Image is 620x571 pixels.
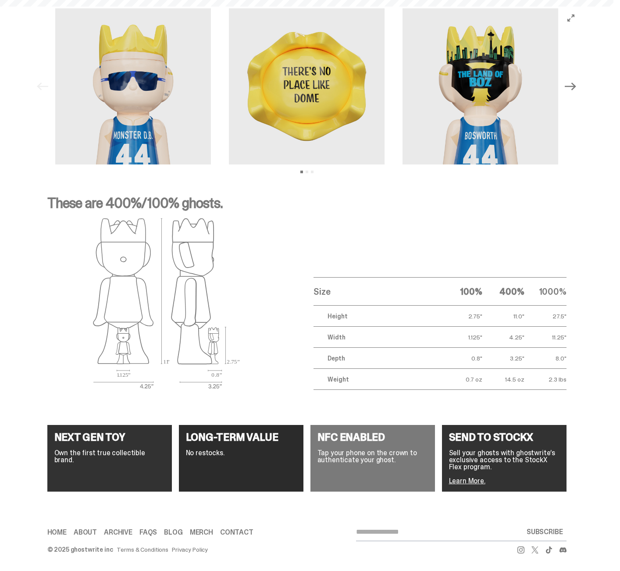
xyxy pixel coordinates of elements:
[524,327,567,348] td: 11.25"
[314,278,440,306] th: Size
[524,369,567,390] td: 2.3 lbs
[403,8,559,164] img: Land_of_Boz_Media_Gallery_3.png
[139,529,157,536] a: FAQs
[186,432,296,443] h4: LONG-TERM VALUE
[314,327,440,348] td: Width
[440,348,482,369] td: 0.8"
[311,171,314,173] button: View slide 3
[306,171,308,173] button: View slide 2
[220,529,253,536] a: Contact
[47,529,67,536] a: Home
[566,13,576,23] button: View full-screen
[47,546,113,553] div: © 2025 ghostwrite inc
[440,306,482,327] td: 2.75"
[317,450,428,464] p: Tap your phone on the crown to authenticate your ghost.
[524,306,567,327] td: 27.5"
[104,529,132,536] a: Archive
[93,217,240,390] img: ghost outlines spec
[74,529,97,536] a: About
[47,196,567,217] p: These are 400%/100% ghosts.
[440,278,482,306] th: 100%
[300,171,303,173] button: View slide 1
[482,348,524,369] td: 3.25"
[317,432,428,443] h4: NFC ENABLED
[54,450,165,464] p: Own the first true collectible brand.
[449,450,559,471] p: Sell your ghosts with ghostwrite’s exclusive access to the StockX Flex program.
[229,8,385,164] img: Land_of_Boz_Media_Gallery_6.png
[449,432,559,443] h4: SEND TO STOCKX
[186,450,296,457] p: No restocks.
[314,348,440,369] td: Depth
[164,529,182,536] a: Blog
[314,306,440,327] td: Height
[314,369,440,390] td: Weight
[117,546,168,553] a: Terms & Conditions
[172,546,208,553] a: Privacy Policy
[524,348,567,369] td: 8.0"
[54,432,165,443] h4: NEXT GEN TOY
[440,369,482,390] td: 0.7 oz
[482,369,524,390] td: 14.5 oz
[449,476,485,485] a: Learn More.
[482,327,524,348] td: 4.25"
[55,8,211,164] img: Land_of_Boz_Media_Gallery_1.png
[482,306,524,327] td: 11.0"
[523,523,567,541] button: SUBSCRIBE
[482,278,524,306] th: 400%
[524,278,567,306] th: 1000%
[440,327,482,348] td: 1.125"
[561,77,581,96] button: Next
[190,529,213,536] a: Merch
